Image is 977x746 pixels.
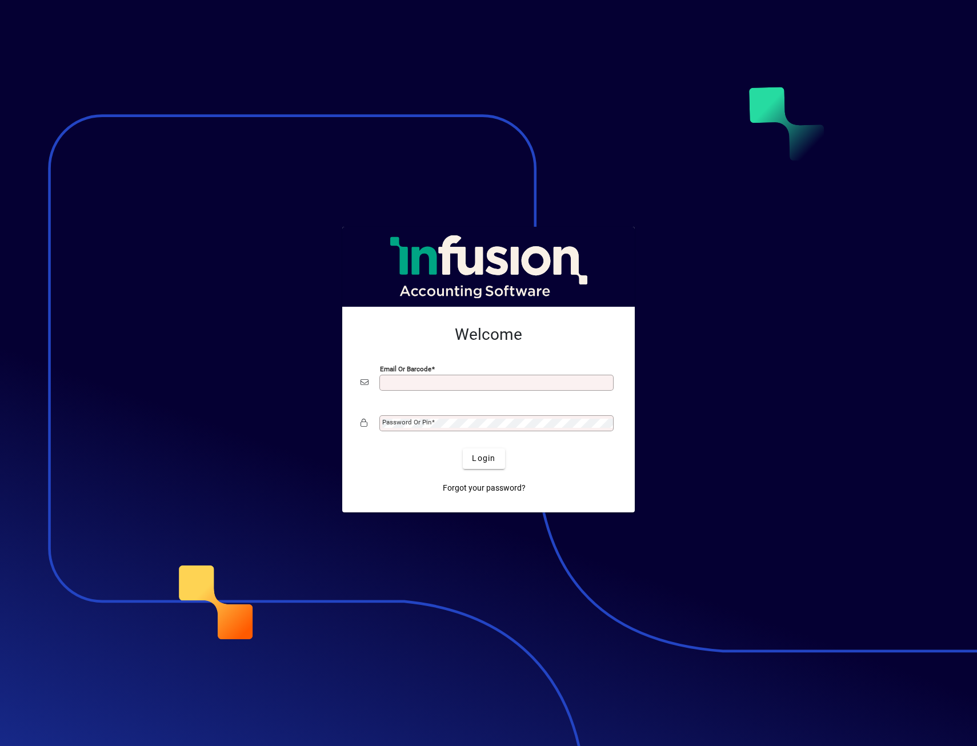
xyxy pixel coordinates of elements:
h2: Welcome [361,325,616,344]
span: Forgot your password? [443,482,526,494]
a: Forgot your password? [438,478,530,499]
button: Login [463,448,504,469]
mat-label: Email or Barcode [380,364,431,372]
mat-label: Password or Pin [382,418,431,426]
span: Login [472,452,495,464]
